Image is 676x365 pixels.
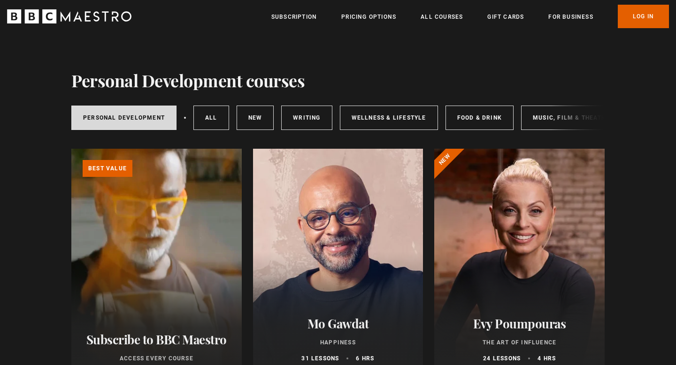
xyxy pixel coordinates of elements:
[7,9,131,23] svg: BBC Maestro
[71,106,177,130] a: Personal Development
[446,338,593,347] p: The Art of Influence
[483,354,521,363] p: 24 lessons
[271,5,669,28] nav: Primary
[421,12,463,22] a: All Courses
[301,354,339,363] p: 31 lessons
[548,12,593,22] a: For business
[237,106,274,130] a: New
[618,5,669,28] a: Log In
[356,354,374,363] p: 6 hrs
[281,106,332,130] a: Writing
[271,12,317,22] a: Subscription
[521,106,621,130] a: Music, Film & Theatre
[264,316,412,331] h2: Mo Gawdat
[446,316,593,331] h2: Evy Poumpouras
[83,160,132,177] p: Best value
[446,106,514,130] a: Food & Drink
[340,106,438,130] a: Wellness & Lifestyle
[264,338,412,347] p: Happiness
[71,70,305,90] h1: Personal Development courses
[193,106,229,130] a: All
[487,12,524,22] a: Gift Cards
[341,12,396,22] a: Pricing Options
[538,354,556,363] p: 4 hrs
